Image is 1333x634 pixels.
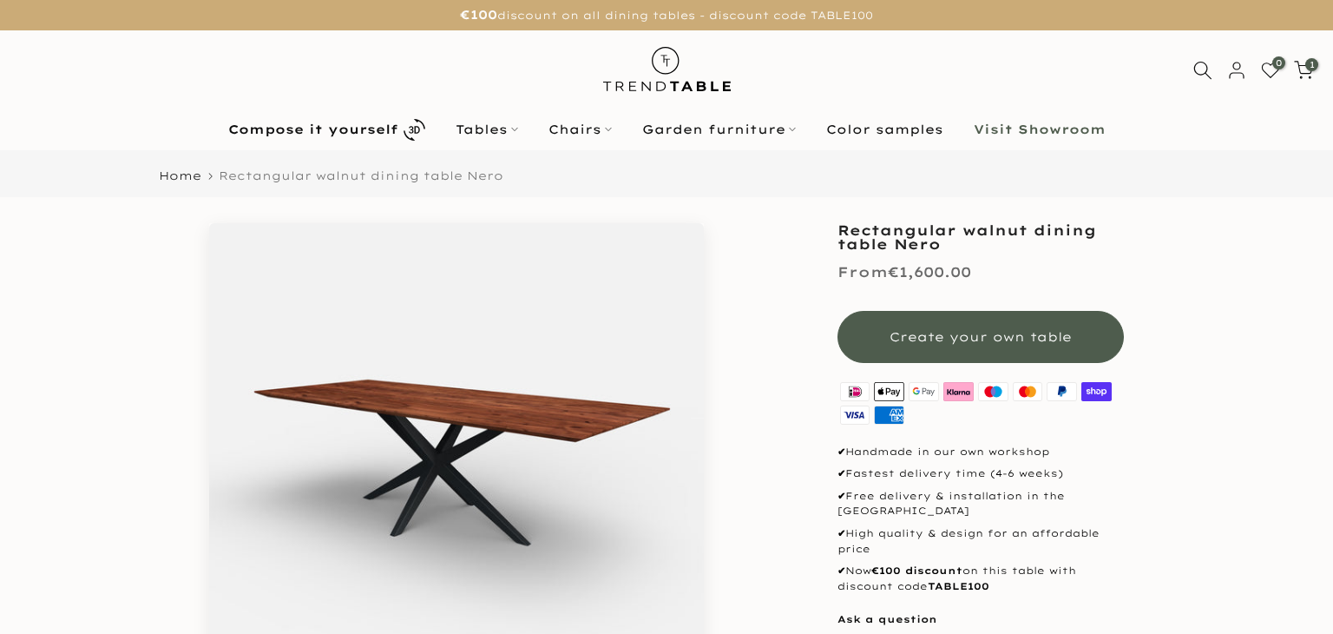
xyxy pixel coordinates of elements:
[872,404,907,427] img: American Express
[845,565,871,577] font: Now
[872,380,907,404] img: Apple Pay
[1294,61,1313,80] a: 1
[837,527,845,539] font: ✔
[837,527,1100,555] font: High quality & design for an affordable price
[958,119,1120,140] a: Visit Showroom
[228,122,398,137] font: Compose it yourself
[890,329,1072,345] font: Create your own table
[440,119,533,140] a: Tables
[837,565,1076,592] font: on this table with discount code
[1310,59,1315,70] font: 1
[1045,380,1080,404] img: PayPal
[888,263,971,281] font: €1,600.00
[837,221,1096,253] font: Rectangular walnut dining table Nero
[159,170,201,182] a: Home
[837,467,845,479] font: ✔
[533,119,627,140] a: Chairs
[1261,61,1280,80] a: 0
[907,380,942,404] img: Google Pay
[837,490,1065,518] font: Free delivery & installation in the [GEOGRAPHIC_DATA]
[837,565,845,577] font: ✔
[837,263,888,281] font: From
[591,30,743,108] img: trend table
[159,168,201,182] font: Home
[837,311,1124,363] button: Create your own table
[811,119,958,140] a: Color samples
[1010,380,1045,404] img: master
[837,490,845,502] font: ✔
[1080,380,1114,404] img: Shopify Pay
[460,7,497,23] font: €100
[1276,57,1282,69] font: 0
[497,9,873,22] font: discount on all dining tables - discount code TABLE100
[845,467,1063,479] font: Fastest delivery time (4-6 weeks)
[213,115,440,145] a: Compose it yourself
[627,119,811,140] a: Garden furniture
[845,446,1049,458] font: Handmade in our own workshop
[826,122,943,137] font: Color samples
[941,380,975,404] img: Klarna
[219,168,503,182] font: Rectangular walnut dining table Nero
[974,122,1106,137] font: Visit Showroom
[928,580,989,592] font: TABLE100
[871,565,962,577] font: €100 discount
[837,404,872,427] img: Visa
[837,380,872,404] img: ideal
[837,613,937,625] a: Ask a question
[975,380,1010,404] img: maestro
[837,446,845,458] font: ✔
